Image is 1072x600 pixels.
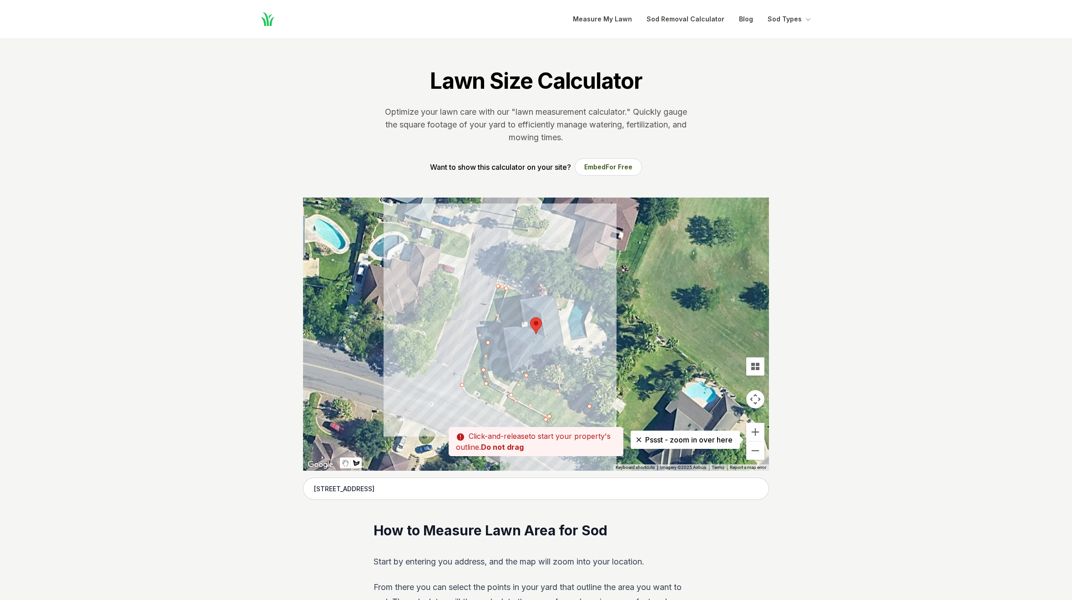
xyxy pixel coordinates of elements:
[449,427,623,456] p: to start your property's outline.
[647,14,724,25] a: Sod Removal Calculator
[340,458,351,468] button: Stop drawing
[746,390,764,408] button: Map camera controls
[383,106,689,144] p: Optimize your lawn care with our "lawn measurement calculator." Quickly gauge the square footage ...
[768,14,813,25] button: Sod Types
[712,465,724,470] a: Terms (opens in new tab)
[575,158,642,176] button: EmbedFor Free
[746,442,764,460] button: Zoom out
[430,162,571,173] p: Want to show this calculator on your site?
[305,459,335,471] img: Google
[638,434,733,445] p: Pssst - zoom in over here
[374,554,699,569] p: Start by entering you address, and the map will zoom into your location.
[616,464,655,471] button: Keyboard shortcuts
[746,357,764,376] button: Tilt map
[469,432,529,441] span: Click-and-release
[481,442,524,452] strong: Do not drag
[739,14,753,25] a: Blog
[305,459,335,471] a: Open this area in Google Maps (opens a new window)
[573,14,632,25] a: Measure My Lawn
[606,163,632,171] span: For Free
[430,67,642,95] h1: Lawn Size Calculator
[351,458,362,468] button: Draw a shape
[374,522,699,540] h2: How to Measure Lawn Area for Sod
[660,465,706,470] span: Imagery ©2025 Airbus
[303,478,769,500] input: Enter your address to get started
[746,423,764,441] button: Zoom in
[730,465,766,470] a: Report a map error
